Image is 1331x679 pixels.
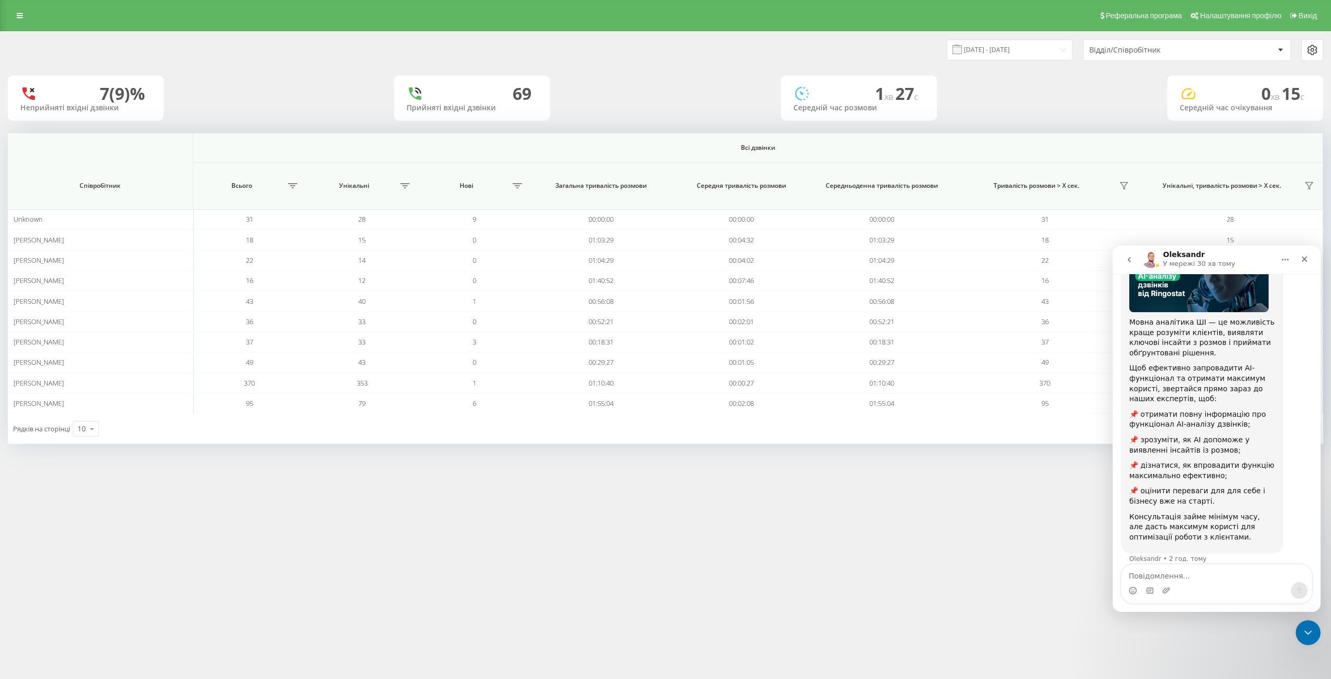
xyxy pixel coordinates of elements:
td: 00:00:00 [812,209,952,229]
td: 00:01:56 [671,291,812,311]
div: 10 [77,424,86,434]
span: Налаштування профілю [1200,11,1281,20]
td: 00:01:05 [671,352,812,373]
span: 49 [246,357,253,367]
span: [PERSON_NAME] [14,317,64,326]
span: 40 [358,297,366,306]
span: Вихід [1299,11,1317,20]
td: 00:04:32 [671,229,812,250]
span: [PERSON_NAME] [14,399,64,408]
td: 00:18:31 [812,332,952,352]
span: Реферальна програма [1106,11,1182,20]
span: Середньоденна тривалість розмови [824,182,941,190]
span: 16 [246,276,253,285]
td: 01:03:29 [530,229,671,250]
span: 36 [246,317,253,326]
span: [PERSON_NAME] [14,378,64,388]
span: 43 [358,357,366,367]
td: 00:29:27 [530,352,671,373]
div: 📌 оцінити переваги для для себе і бізнесу вже на старті. [17,240,162,261]
span: 22 [1041,255,1049,265]
span: 95 [246,399,253,408]
div: Oleksandr • 2 год. тому [17,310,94,316]
span: 37 [246,337,253,347]
span: 0 [473,255,476,265]
td: 00:01:02 [671,332,812,352]
span: Унікальні [311,182,397,190]
span: 28 [358,214,366,224]
div: 📌 зрозуміти, як АІ допоможе у виявленні інсайтів із розмов; [17,189,162,210]
span: хв [1271,91,1282,103]
span: 16 [1041,276,1049,285]
td: 00:52:21 [812,312,952,332]
span: 15 [358,235,366,245]
span: 15 [1282,82,1304,105]
button: Вибір емодзі [16,341,24,349]
span: 31 [1041,214,1049,224]
span: 28 [1226,214,1234,224]
button: вибір GIF-файлів [33,341,41,349]
iframe: Intercom live chat [1113,246,1321,612]
span: 31 [246,214,253,224]
span: Всі дзвінки [254,144,1261,152]
span: [PERSON_NAME] [14,255,64,265]
td: 01:04:29 [812,250,952,271]
span: 95 [1041,399,1049,408]
span: 37 [1041,337,1049,347]
button: Надіслати повідомлення… [178,337,195,353]
td: 01:03:29 [812,229,952,250]
div: Середній час розмови [793,104,924,112]
div: Неприйняті вхідні дзвінки [20,104,151,112]
span: 1 [473,378,476,388]
span: c [1300,91,1304,103]
td: 01:10:40 [530,373,671,393]
iframe: Intercom live chat [1296,620,1321,645]
td: 01:04:29 [530,250,671,271]
td: 01:10:40 [812,373,952,393]
span: 353 [357,378,368,388]
td: 01:55:04 [530,393,671,414]
td: 00:02:01 [671,312,812,332]
span: хв [884,91,895,103]
span: Всього [199,182,285,190]
span: Тривалість розмови > Х сек. [958,182,1115,190]
span: 370 [1039,378,1050,388]
span: 1 [473,297,476,306]
span: 0 [473,317,476,326]
span: 43 [246,297,253,306]
td: 00:02:08 [671,393,812,414]
span: 79 [358,399,366,408]
td: 00:07:46 [671,271,812,291]
div: 📌 отримати повну інформацію про функціонал AI-аналізу дзвінків; [17,164,162,184]
span: [PERSON_NAME] [14,297,64,306]
td: 00:56:08 [530,291,671,311]
div: Мовна аналітика ШІ — це можливість краще розуміти клієнтів, виявляти ключові інсайти з розмов і п... [17,72,162,112]
span: Унікальні, тривалість розмови > Х сек. [1143,182,1300,190]
span: 43 [1041,297,1049,306]
span: 0 [1261,82,1282,105]
span: 22 [246,255,253,265]
span: 0 [473,235,476,245]
span: [PERSON_NAME] [14,276,64,285]
td: 00:29:27 [812,352,952,373]
td: 00:00:00 [530,209,671,229]
span: c [914,91,918,103]
span: [PERSON_NAME] [14,235,64,245]
div: Консультація займе мінімум часу, але дасть максимум користі для оптимізації роботи з клієнтами. [17,266,162,297]
span: 15 [1226,235,1234,245]
span: 9 [473,214,476,224]
div: Щоб ефективно запровадити AI-функціонал та отримати максимум користі, звертайся прямо зараз до на... [17,118,162,158]
div: Прийняті вхідні дзвінки [407,104,538,112]
td: 00:18:31 [530,332,671,352]
span: Рядків на сторінці [13,424,70,433]
span: 33 [358,317,366,326]
td: 01:55:04 [812,393,952,414]
span: 1 [875,82,895,105]
span: Співробітник [22,182,179,190]
td: 00:52:21 [530,312,671,332]
span: 27 [895,82,918,105]
span: 36 [1041,317,1049,326]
